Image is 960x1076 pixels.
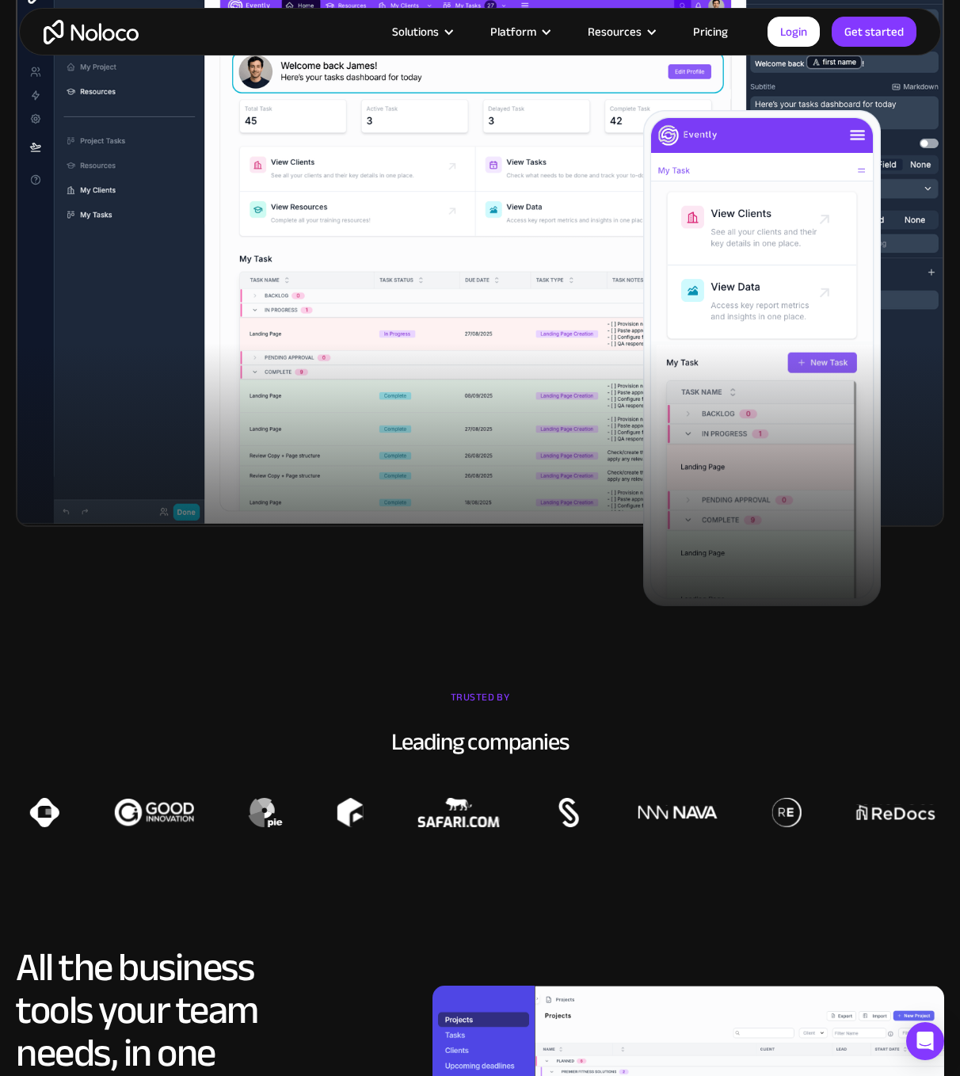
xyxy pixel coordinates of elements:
[768,17,820,47] a: Login
[372,21,470,42] div: Solutions
[832,17,916,47] a: Get started
[906,1022,944,1060] div: Open Intercom Messenger
[392,21,439,42] div: Solutions
[588,21,642,42] div: Resources
[490,21,536,42] div: Platform
[44,20,139,44] a: home
[568,21,673,42] div: Resources
[673,21,748,42] a: Pricing
[470,21,568,42] div: Platform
